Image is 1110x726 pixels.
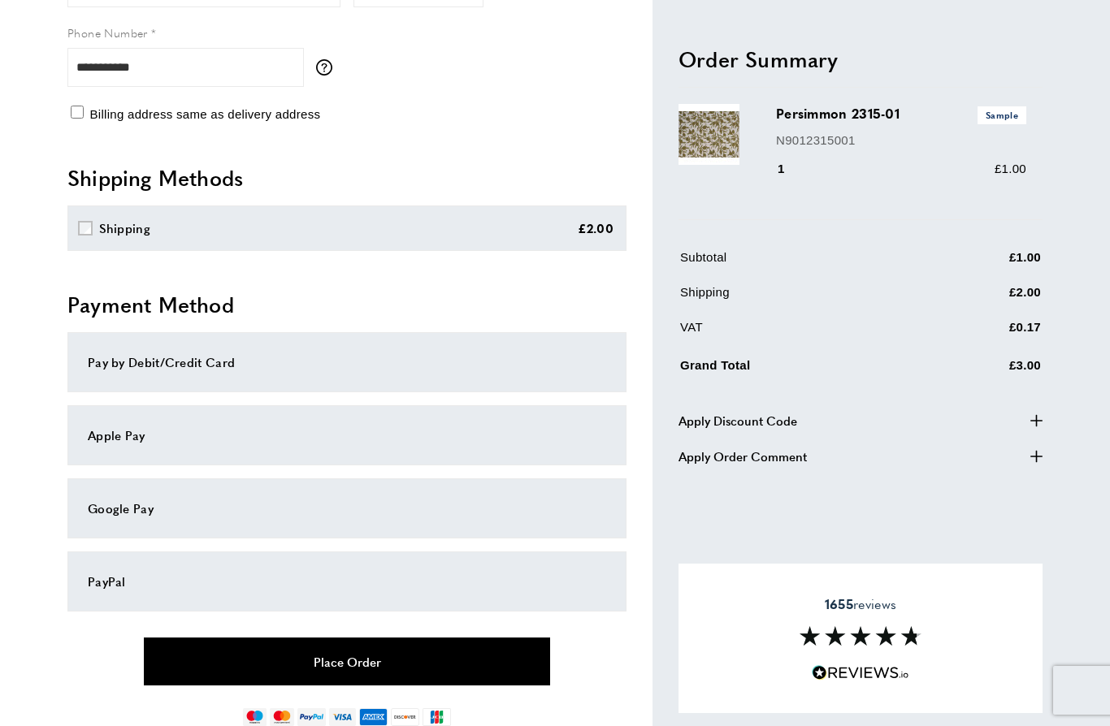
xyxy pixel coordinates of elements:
span: £1.00 [995,162,1026,175]
div: Shipping [99,218,150,238]
span: Billing address same as delivery address [89,107,320,121]
div: 1 [776,159,808,179]
img: visa [329,708,356,726]
h2: Shipping Methods [67,163,627,192]
button: Place Order [144,637,550,685]
span: Apply Order Comment [679,446,807,465]
img: jcb [423,708,451,726]
td: VAT [680,318,927,349]
p: N9012315001 [776,130,1026,149]
td: Grand Total [680,352,927,387]
img: mastercard [270,708,293,726]
div: Pay by Debit/Credit Card [88,352,606,372]
div: Apple Pay [88,426,606,445]
td: £1.00 [929,248,1041,279]
img: discover [391,708,419,726]
strong: 1655 [825,594,853,613]
span: Apply Discount Code [679,410,797,430]
td: £3.00 [929,352,1041,387]
td: Subtotal [680,248,927,279]
img: Reviews.io 5 stars [812,665,909,681]
span: Sample [978,106,1026,123]
td: Shipping [680,283,927,314]
img: american-express [359,708,388,726]
img: maestro [243,708,267,726]
input: Billing address same as delivery address [71,106,84,119]
div: PayPal [88,572,606,591]
div: Google Pay [88,499,606,518]
img: Persimmon 2315-01 [679,104,739,165]
h3: Persimmon 2315-01 [776,104,1026,123]
img: paypal [297,708,326,726]
span: reviews [825,596,896,612]
span: Phone Number [67,24,148,41]
button: More information [316,59,340,76]
div: £2.00 [578,218,614,238]
td: £0.17 [929,318,1041,349]
td: £2.00 [929,283,1041,314]
h2: Payment Method [67,290,627,319]
img: Reviews section [800,626,921,646]
h2: Order Summary [679,44,1043,73]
